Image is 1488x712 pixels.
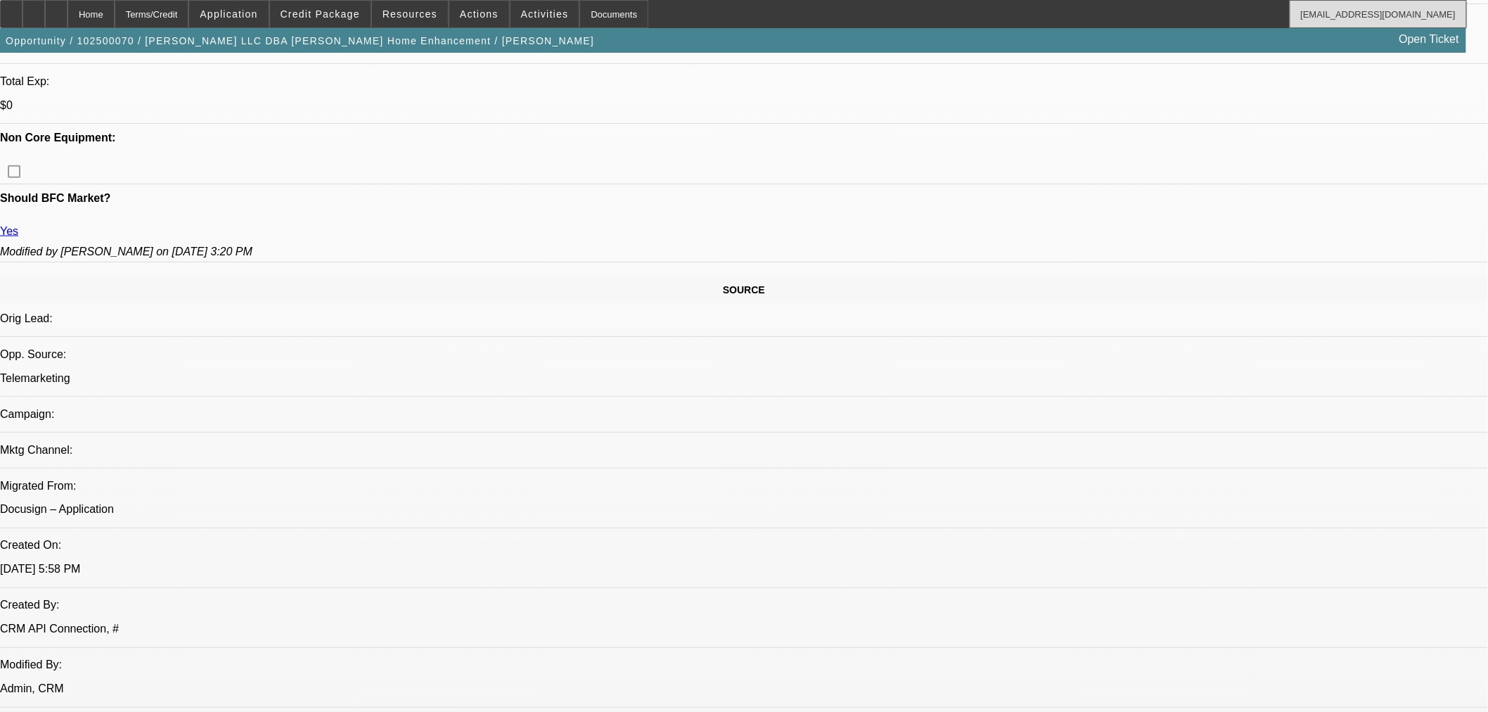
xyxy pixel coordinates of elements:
[521,8,569,20] span: Activities
[189,1,268,27] button: Application
[723,284,765,295] span: SOURCE
[383,8,437,20] span: Resources
[6,35,594,46] span: Opportunity / 102500070 / [PERSON_NAME] LLC DBA [PERSON_NAME] Home Enhancement / [PERSON_NAME]
[511,1,579,27] button: Activities
[372,1,448,27] button: Resources
[1394,27,1465,51] a: Open Ticket
[281,8,360,20] span: Credit Package
[460,8,499,20] span: Actions
[449,1,509,27] button: Actions
[200,8,257,20] span: Application
[270,1,371,27] button: Credit Package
